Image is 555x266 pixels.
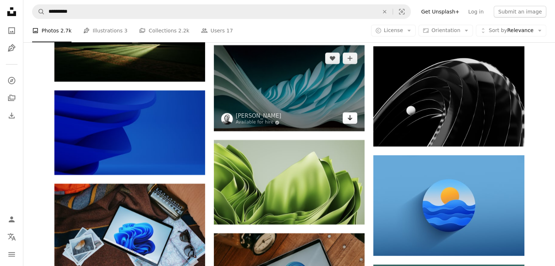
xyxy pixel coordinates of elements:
a: Available for hire [236,120,281,125]
button: License [371,25,416,36]
a: a paper cut of a sunset over a body of water [373,202,524,209]
button: Menu [4,247,19,262]
a: Collections 2.2k [139,19,189,42]
a: Home — Unsplash [4,4,19,20]
a: Collections [4,91,19,105]
a: a close up of a green plant on a gray background [214,179,365,185]
a: Explore [4,73,19,88]
a: Log in / Sign up [4,212,19,227]
a: Illustrations 3 [83,19,127,42]
img: a paper cut of a sunset over a body of water [373,155,524,255]
a: [PERSON_NAME] [236,112,281,120]
span: Sort by [489,27,507,33]
a: Photos [4,23,19,38]
a: a laptop computer sitting on top of a bed [54,230,205,237]
a: Get Unsplash+ [417,6,464,17]
button: Like [325,52,340,64]
button: Clear [377,5,393,19]
span: 2.2k [178,27,189,35]
button: Sort byRelevance [476,25,546,36]
a: Illustrations [4,41,19,55]
a: a close up of a ball [373,93,524,99]
a: Log in [464,6,488,17]
a: a painting of blue and white waves on a wall [214,85,365,91]
span: Relevance [489,27,533,34]
button: Submit an image [494,6,546,17]
button: Search Unsplash [32,5,45,19]
img: a painting of blue and white waves on a wall [214,45,365,131]
img: a blue abstract background with curved shapes [54,90,205,175]
img: Go to Cihad Dağlı's profile [221,113,233,125]
a: Download [343,112,357,124]
span: 3 [124,27,128,35]
img: a close up of a ball [373,46,524,146]
a: a blue abstract background with curved shapes [54,129,205,136]
a: Users 17 [201,19,233,42]
button: Language [4,230,19,244]
button: Visual search [393,5,411,19]
a: Download History [4,108,19,123]
span: Orientation [431,27,460,33]
button: Add to Collection [343,52,357,64]
button: Orientation [419,25,473,36]
img: a close up of a green plant on a gray background [214,140,365,224]
span: 17 [227,27,233,35]
span: License [384,27,403,33]
form: Find visuals sitewide [32,4,411,19]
